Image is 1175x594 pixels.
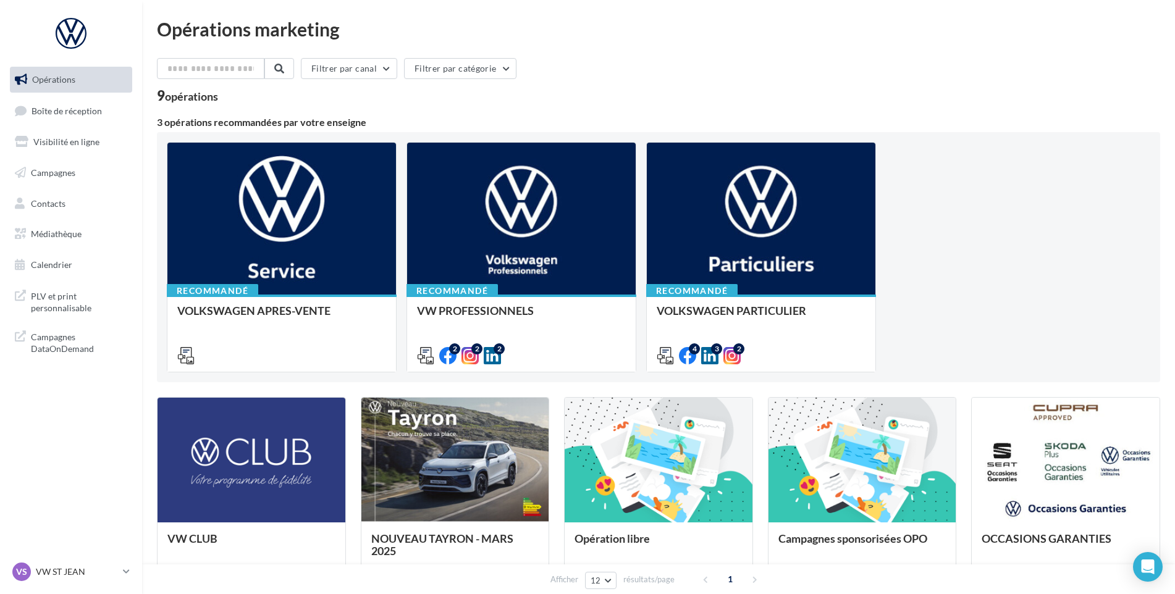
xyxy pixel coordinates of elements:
div: Recommandé [646,284,738,298]
span: Campagnes DataOnDemand [31,328,127,355]
span: Boîte de réception [32,105,102,115]
a: Opérations [7,67,135,93]
div: 4 [689,343,700,354]
button: Filtrer par canal [301,58,397,79]
span: Campagnes [31,167,75,178]
span: VW CLUB [167,532,217,545]
div: 2 [733,343,744,354]
a: PLV et print personnalisable [7,283,135,319]
a: Campagnes [7,160,135,186]
a: Médiathèque [7,221,135,247]
span: Opération libre [575,532,650,545]
span: PLV et print personnalisable [31,288,127,314]
span: VOLKSWAGEN APRES-VENTE [177,304,331,317]
button: Filtrer par catégorie [404,58,516,79]
span: VOLKSWAGEN PARTICULIER [657,304,806,317]
span: résultats/page [623,574,675,585]
span: Opérations [32,74,75,85]
span: Calendrier [31,259,72,270]
span: Campagnes sponsorisées OPO [778,532,927,545]
span: 1 [720,569,740,589]
p: VW ST JEAN [36,566,118,578]
div: Opérations marketing [157,20,1160,38]
div: 2 [449,343,460,354]
span: Contacts [31,198,65,208]
span: Visibilité en ligne [33,136,99,147]
div: Open Intercom Messenger [1133,552,1163,582]
span: Afficher [550,574,578,585]
button: 12 [585,572,617,589]
span: NOUVEAU TAYRON - MARS 2025 [371,532,513,558]
a: Calendrier [7,252,135,278]
a: Contacts [7,191,135,217]
div: 3 opérations recommandées par votre enseigne [157,117,1160,127]
span: Médiathèque [31,228,82,239]
div: 2 [494,343,505,354]
span: 12 [591,575,601,585]
div: 9 [157,89,218,102]
div: Recommandé [167,284,258,298]
div: Recommandé [406,284,498,298]
a: VS VW ST JEAN [10,560,132,584]
div: 2 [471,343,482,354]
a: Boîte de réception [7,98,135,124]
span: VS [16,566,27,578]
a: Visibilité en ligne [7,129,135,155]
span: OCCASIONS GARANTIES [982,532,1111,545]
div: 3 [711,343,722,354]
div: opérations [165,91,218,102]
a: Campagnes DataOnDemand [7,324,135,360]
span: VW PROFESSIONNELS [417,304,534,317]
